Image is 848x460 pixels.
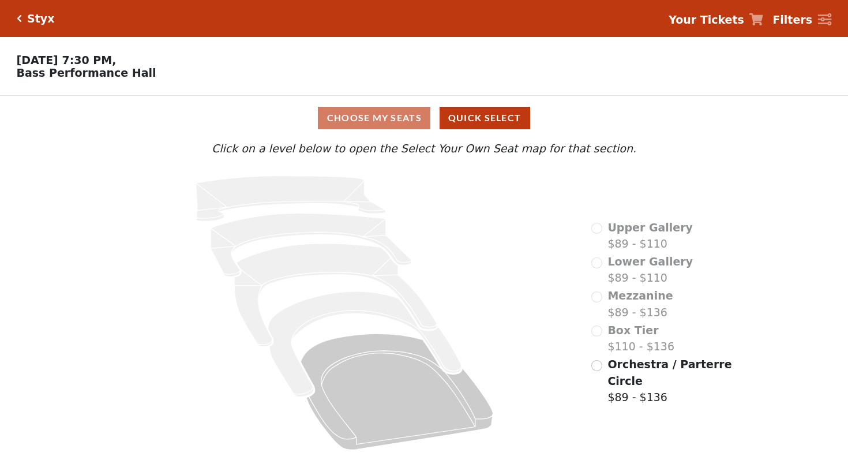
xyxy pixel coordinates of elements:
[301,334,493,450] path: Orchestra / Parterre Circle - Seats Available: 279
[607,358,731,387] span: Orchestra / Parterre Circle
[607,356,733,406] label: $89 - $136
[27,12,54,25] h5: Styx
[196,176,386,222] path: Upper Gallery - Seats Available: 0
[607,289,673,302] span: Mezzanine
[772,13,812,26] strong: Filters
[17,14,22,23] a: Click here to go back to filters
[607,324,658,336] span: Box Tier
[669,12,763,28] a: Your Tickets
[114,140,734,157] p: Click on a level below to open the Select Your Own Seat map for that section.
[607,255,693,268] span: Lower Gallery
[607,221,693,234] span: Upper Gallery
[772,12,831,28] a: Filters
[607,322,674,355] label: $110 - $136
[211,214,411,277] path: Lower Gallery - Seats Available: 0
[440,107,530,129] button: Quick Select
[607,253,693,286] label: $89 - $110
[669,13,744,26] strong: Your Tickets
[607,219,693,252] label: $89 - $110
[607,287,673,320] label: $89 - $136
